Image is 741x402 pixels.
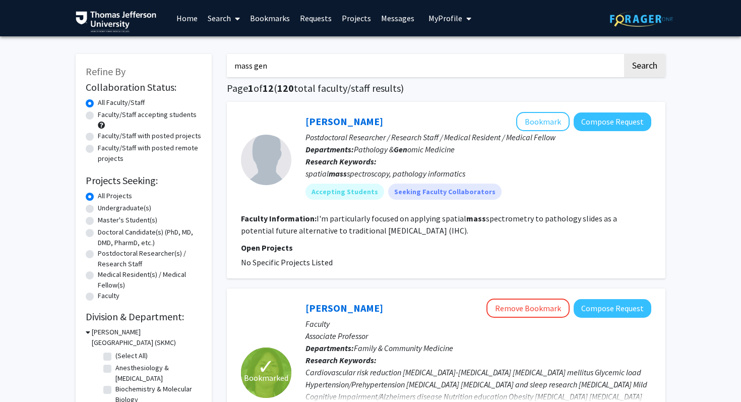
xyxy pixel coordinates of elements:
span: Refine By [86,65,126,78]
button: Remove Bookmark [486,299,570,318]
iframe: Chat [8,357,43,394]
label: Doctoral Candidate(s) (PhD, MD, DMD, PharmD, etc.) [98,227,202,248]
img: ForagerOne Logo [610,11,673,27]
button: Add Jonathan Von Reusner to Bookmarks [516,112,570,131]
b: mass [329,168,347,179]
label: Undergraduate(s) [98,203,151,213]
label: Faculty/Staff with posted remote projects [98,143,202,164]
mat-chip: Seeking Faculty Collaborators [388,184,502,200]
label: Medical Resident(s) / Medical Fellow(s) [98,269,202,291]
a: Requests [295,1,337,36]
a: Messages [376,1,419,36]
h2: Collaboration Status: [86,81,202,93]
span: Pathology & omic Medicine [354,144,455,154]
span: Bookmarked [244,372,288,384]
label: Anesthesiology & [MEDICAL_DATA] [115,363,199,384]
p: Associate Professor [305,330,651,342]
b: Departments: [305,343,354,353]
a: Bookmarks [245,1,295,36]
div: spatial spectroscopy, pathology informatics [305,167,651,180]
img: Thomas Jefferson University Logo [76,11,156,32]
fg-read-more: I'm particularly focused on applying spatial spectrometry to pathology slides as a potential futu... [241,213,617,236]
button: Search [624,54,665,77]
a: Projects [337,1,376,36]
h3: [PERSON_NAME][GEOGRAPHIC_DATA] (SKMC) [92,327,202,348]
span: 12 [263,82,274,94]
b: Research Keywords: [305,156,377,166]
span: Family & Community Medicine [354,343,453,353]
input: Search Keywords [227,54,623,77]
span: 120 [277,82,294,94]
mat-chip: Accepting Students [305,184,384,200]
label: Postdoctoral Researcher(s) / Research Staff [98,248,202,269]
a: Home [171,1,203,36]
p: Open Projects [241,242,651,254]
label: All Projects [98,191,132,201]
span: 1 [248,82,254,94]
span: No Specific Projects Listed [241,257,333,267]
span: My Profile [428,13,462,23]
label: (Select All) [115,351,148,361]
b: Departments: [305,144,354,154]
b: Research Keywords: [305,355,377,365]
b: Faculty Information: [241,213,317,223]
button: Compose Request to Jonathan Von Reusner [574,112,651,131]
h2: Division & Department: [86,311,202,323]
a: Search [203,1,245,36]
p: Faculty [305,318,651,330]
h2: Projects Seeking: [86,175,202,187]
b: Gen [394,144,407,154]
label: Faculty/Staff with posted projects [98,131,201,141]
label: All Faculty/Staff [98,97,145,108]
button: Compose Request to Cynthia Cheng [574,299,651,318]
label: Master's Student(s) [98,215,157,225]
b: mass [466,213,486,223]
span: ✓ [258,362,275,372]
a: [PERSON_NAME] [305,115,383,128]
label: Faculty [98,291,119,301]
h1: Page of ( total faculty/staff results) [227,82,665,94]
label: Faculty/Staff accepting students [98,109,197,120]
a: [PERSON_NAME] [305,302,383,314]
p: Postdoctoral Researcher / Research Staff / Medical Resident / Medical Fellow [305,131,651,143]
